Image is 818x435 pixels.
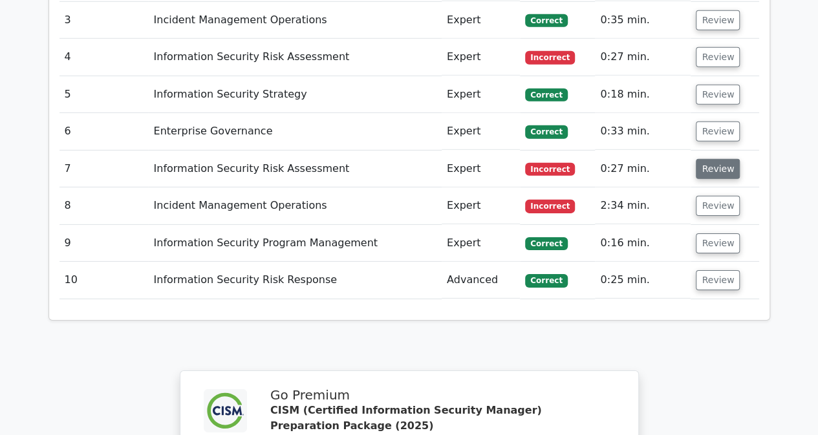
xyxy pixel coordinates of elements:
td: 3 [59,2,149,39]
button: Review [696,270,740,290]
td: Expert [442,2,520,39]
td: Enterprise Governance [148,113,441,150]
td: Incident Management Operations [148,187,441,224]
td: Expert [442,187,520,224]
button: Review [696,233,740,253]
td: 0:18 min. [595,76,691,113]
button: Review [696,122,740,142]
span: Incorrect [525,200,575,213]
td: 2:34 min. [595,187,691,224]
td: 9 [59,225,149,262]
td: 10 [59,262,149,299]
td: Expert [442,76,520,113]
td: Expert [442,151,520,187]
td: 0:33 min. [595,113,691,150]
td: Expert [442,113,520,150]
td: Information Security Program Management [148,225,441,262]
td: Information Security Risk Assessment [148,39,441,76]
button: Review [696,159,740,179]
span: Correct [525,14,567,27]
td: 0:27 min. [595,151,691,187]
button: Review [696,47,740,67]
td: Information Security Strategy [148,76,441,113]
td: 0:27 min. [595,39,691,76]
td: Incident Management Operations [148,2,441,39]
td: 6 [59,113,149,150]
span: Incorrect [525,163,575,176]
td: Information Security Risk Response [148,262,441,299]
td: Expert [442,39,520,76]
button: Review [696,85,740,105]
td: Advanced [442,262,520,299]
span: Correct [525,89,567,101]
td: 0:16 min. [595,225,691,262]
td: Expert [442,225,520,262]
td: 4 [59,39,149,76]
td: 0:35 min. [595,2,691,39]
td: 8 [59,187,149,224]
td: Information Security Risk Assessment [148,151,441,187]
span: Correct [525,237,567,250]
td: 5 [59,76,149,113]
span: Correct [525,274,567,287]
td: 0:25 min. [595,262,691,299]
button: Review [696,196,740,216]
td: 7 [59,151,149,187]
span: Incorrect [525,51,575,64]
button: Review [696,10,740,30]
span: Correct [525,125,567,138]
